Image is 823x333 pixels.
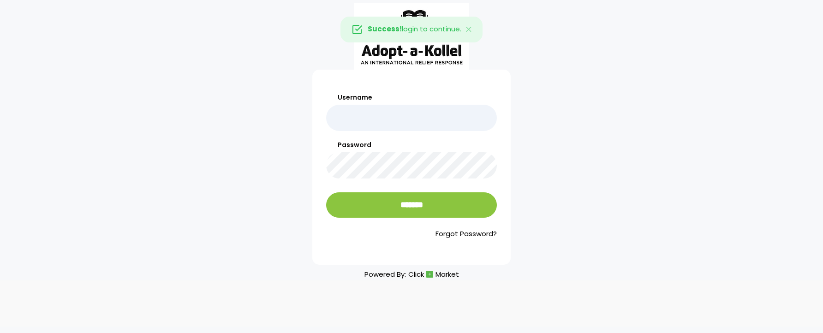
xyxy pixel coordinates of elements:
[354,3,469,70] img: aak_logo_sm.jpeg
[364,268,459,280] p: Powered By:
[340,17,483,42] div: login to continue.
[408,268,459,280] a: ClickMarket
[368,24,402,34] strong: Success!
[456,17,483,42] button: Close
[326,93,497,102] label: Username
[326,229,497,239] a: Forgot Password?
[326,140,497,150] label: Password
[426,271,433,278] img: cm_icon.png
